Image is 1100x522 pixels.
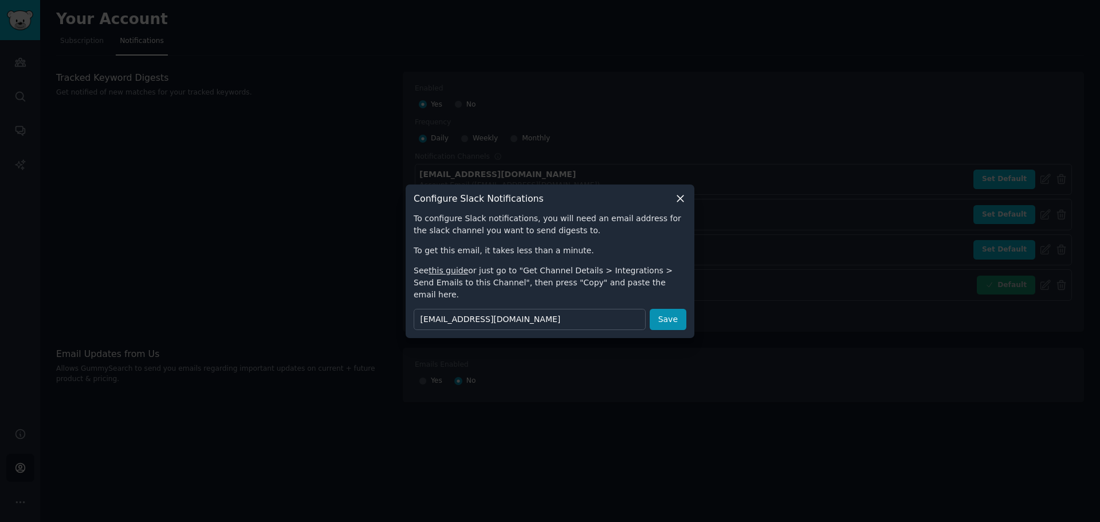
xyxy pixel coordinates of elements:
h3: Configure Slack Notifications [414,193,544,205]
p: To get this email, it takes less than a minute. [414,245,686,257]
p: To configure Slack notifications, you will need an email address for the slack channel you want t... [414,213,686,237]
a: this guide [429,266,468,275]
p: See or just go to "Get Channel Details > Integrations > Send Emails to this Channel", then press ... [414,265,686,301]
button: Save [650,309,686,330]
input: channelname-channelhash@yourslackorg.slack.com [414,309,646,330]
